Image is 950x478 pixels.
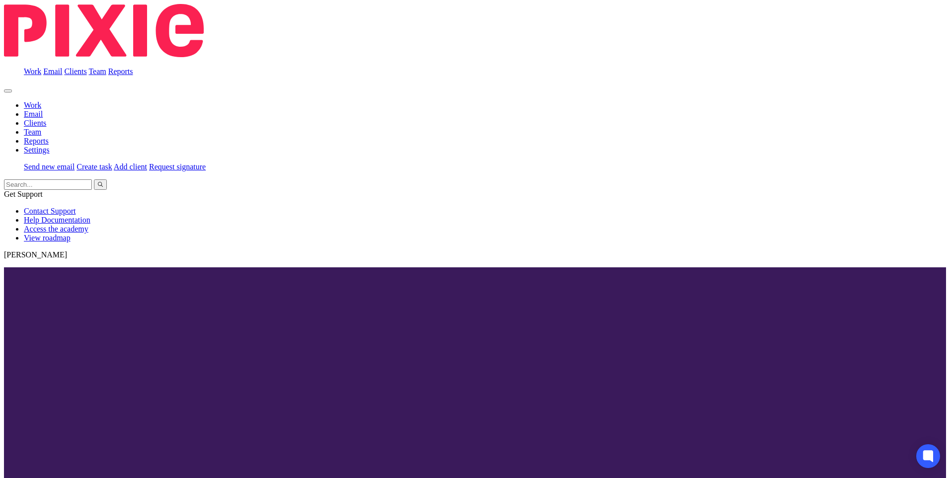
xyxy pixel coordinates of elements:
[24,128,41,136] a: Team
[43,67,62,76] a: Email
[24,110,43,118] a: Email
[149,162,206,171] a: Request signature
[4,4,204,57] img: Pixie
[94,179,107,190] button: Search
[4,190,43,198] span: Get Support
[24,207,76,215] a: Contact Support
[64,67,86,76] a: Clients
[24,225,88,233] a: Access the academy
[24,146,50,154] a: Settings
[77,162,112,171] a: Create task
[24,137,49,145] a: Reports
[24,101,41,109] a: Work
[114,162,147,171] a: Add client
[108,67,133,76] a: Reports
[88,67,106,76] a: Team
[24,234,71,242] a: View roadmap
[4,179,92,190] input: Search
[4,250,946,259] p: [PERSON_NAME]
[24,119,46,127] a: Clients
[24,67,41,76] a: Work
[24,162,75,171] a: Send new email
[24,216,90,224] a: Help Documentation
